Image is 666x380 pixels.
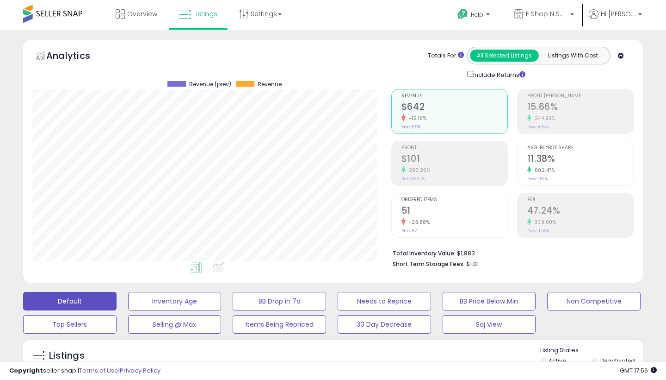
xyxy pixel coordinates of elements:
div: seller snap | | [9,367,160,375]
span: 2025-08-14 17:56 GMT [620,366,657,375]
small: Prev: 4.54% [527,124,549,130]
span: Hi [PERSON_NAME] [601,9,635,19]
span: Revenue (prev) [189,81,231,88]
a: Help [450,1,499,30]
button: Needs to Reprice [338,292,431,310]
b: Short Term Storage Fees: [393,260,465,268]
span: Profit [401,146,507,151]
small: Prev: $33.16 [401,176,425,182]
h2: $101 [401,153,507,166]
a: Terms of Use [79,366,118,375]
span: Revenue [401,94,507,99]
span: E Shop N Save [526,9,567,19]
span: Overview [127,9,157,19]
span: Help [471,11,483,19]
small: 244.93% [531,115,555,122]
span: Revenue [258,81,282,88]
h2: 15.66% [527,101,633,114]
li: $1,883 [393,247,627,258]
h5: Analytics [46,49,108,64]
a: Hi [PERSON_NAME] [589,9,642,30]
button: BB Drop in 7d [233,292,326,310]
button: Default [23,292,117,310]
button: Selling @ Max [128,315,222,334]
span: Ordered Items [401,197,507,203]
button: All Selected Listings [470,50,539,62]
span: ROI [527,197,633,203]
small: Prev: 11.55% [527,228,549,234]
h5: Listings [49,349,85,362]
button: Saj View [443,315,536,334]
b: Total Inventory Value: [393,249,456,257]
strong: Copyright [9,366,43,375]
button: Top Sellers [23,315,117,334]
h2: 11.38% [527,153,633,166]
span: Listings [193,9,217,19]
span: Avg. Buybox Share [527,146,633,151]
h2: $642 [401,101,507,114]
small: 309.00% [531,219,556,226]
div: Totals For [428,51,464,60]
h2: 51 [401,205,507,218]
small: Prev: 1.62% [527,176,548,182]
h2: 47.24% [527,205,633,218]
small: -12.16% [406,115,427,122]
button: Items Being Repriced [233,315,326,334]
a: Privacy Policy [120,366,160,375]
button: 30 Day Decrease [338,315,431,334]
div: Include Returns [460,69,536,80]
p: Listing States: [540,346,643,355]
button: BB Price Below Min [443,292,536,310]
i: Get Help [457,8,469,20]
small: Prev: 67 [401,228,417,234]
small: Prev: $731 [401,124,420,130]
small: 203.26% [406,167,431,174]
button: Inventory Age [128,292,222,310]
button: Non Competitive [547,292,641,310]
small: 602.47% [531,167,555,174]
button: Listings With Cost [538,50,607,62]
small: -23.88% [406,219,430,226]
span: Profit [PERSON_NAME] [527,94,633,99]
span: $1.01 [466,260,479,268]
